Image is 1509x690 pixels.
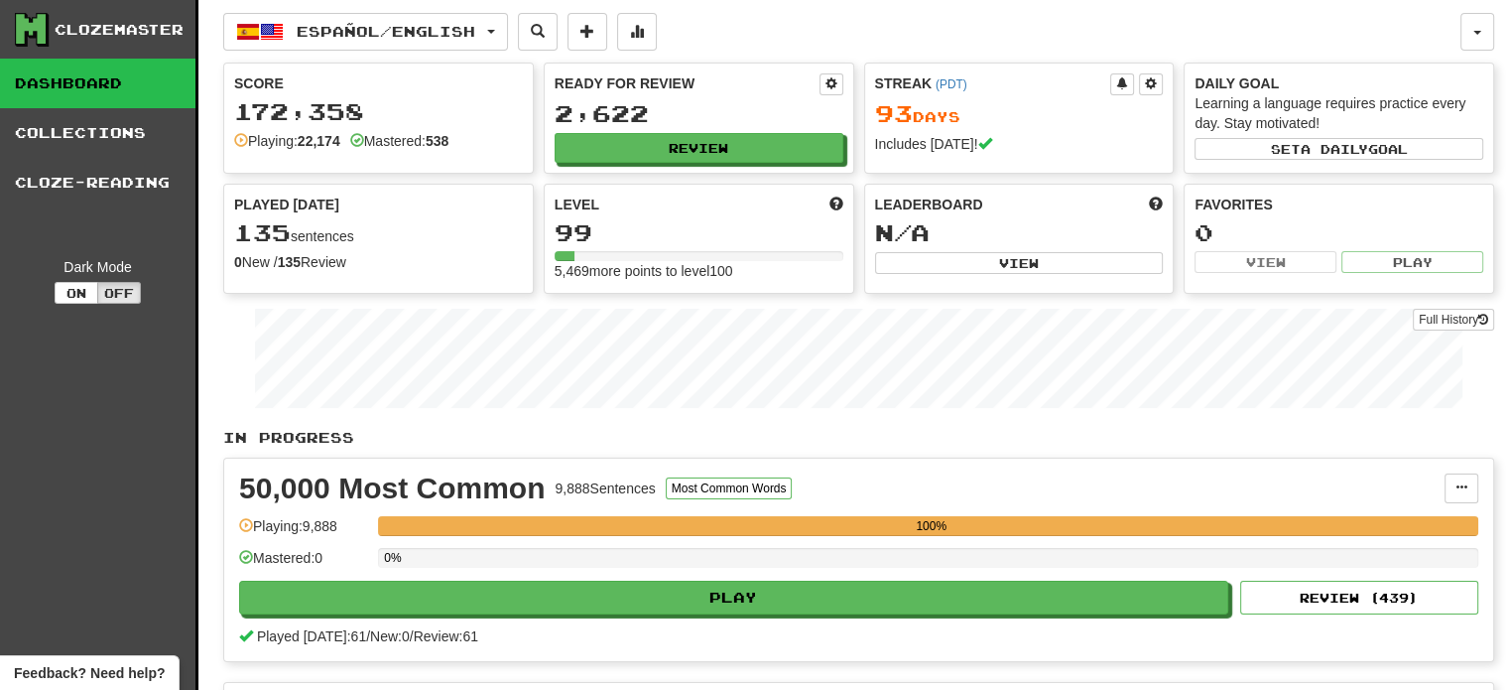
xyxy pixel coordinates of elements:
[875,218,930,246] span: N/A
[278,254,301,270] strong: 135
[55,282,98,304] button: On
[366,628,370,644] span: /
[223,13,508,51] button: Español/English
[234,73,523,93] div: Score
[223,428,1494,448] p: In Progress
[426,133,448,149] strong: 538
[234,99,523,124] div: 172,358
[257,628,366,644] span: Played [DATE]: 61
[518,13,558,51] button: Search sentences
[414,628,478,644] span: Review: 61
[370,628,410,644] span: New: 0
[239,548,368,581] div: Mastered: 0
[1195,251,1336,273] button: View
[1195,138,1483,160] button: Seta dailygoal
[555,73,819,93] div: Ready for Review
[1341,251,1483,273] button: Play
[875,99,913,127] span: 93
[297,23,475,40] span: Español / English
[875,73,1111,93] div: Streak
[234,218,291,246] span: 135
[555,101,843,126] div: 2,622
[555,261,843,281] div: 5,469 more points to level 100
[555,133,843,163] button: Review
[875,252,1164,274] button: View
[567,13,607,51] button: Add sentence to collection
[239,581,1228,615] button: Play
[234,254,242,270] strong: 0
[298,133,340,149] strong: 22,174
[936,77,967,91] a: (PDT)
[234,195,339,214] span: Played [DATE]
[97,282,141,304] button: Off
[239,516,368,549] div: Playing: 9,888
[234,252,523,272] div: New / Review
[1240,581,1478,615] button: Review (439)
[829,195,843,214] span: Score more points to level up
[14,663,165,683] span: Open feedback widget
[875,134,1164,154] div: Includes [DATE]!
[384,516,1478,536] div: 100%
[55,20,184,40] div: Clozemaster
[1301,142,1368,156] span: a daily
[1195,195,1483,214] div: Favorites
[239,474,545,503] div: 50,000 Most Common
[1195,73,1483,93] div: Daily Goal
[1149,195,1163,214] span: This week in points, UTC
[555,195,599,214] span: Level
[1413,309,1494,331] a: Full History
[234,131,340,151] div: Playing:
[1195,93,1483,133] div: Learning a language requires practice every day. Stay motivated!
[410,628,414,644] span: /
[617,13,657,51] button: More stats
[555,220,843,245] div: 99
[666,478,793,499] button: Most Common Words
[875,195,983,214] span: Leaderboard
[875,101,1164,127] div: Day s
[350,131,449,151] div: Mastered:
[555,479,655,498] div: 9,888 Sentences
[234,220,523,246] div: sentences
[1195,220,1483,245] div: 0
[15,257,181,277] div: Dark Mode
